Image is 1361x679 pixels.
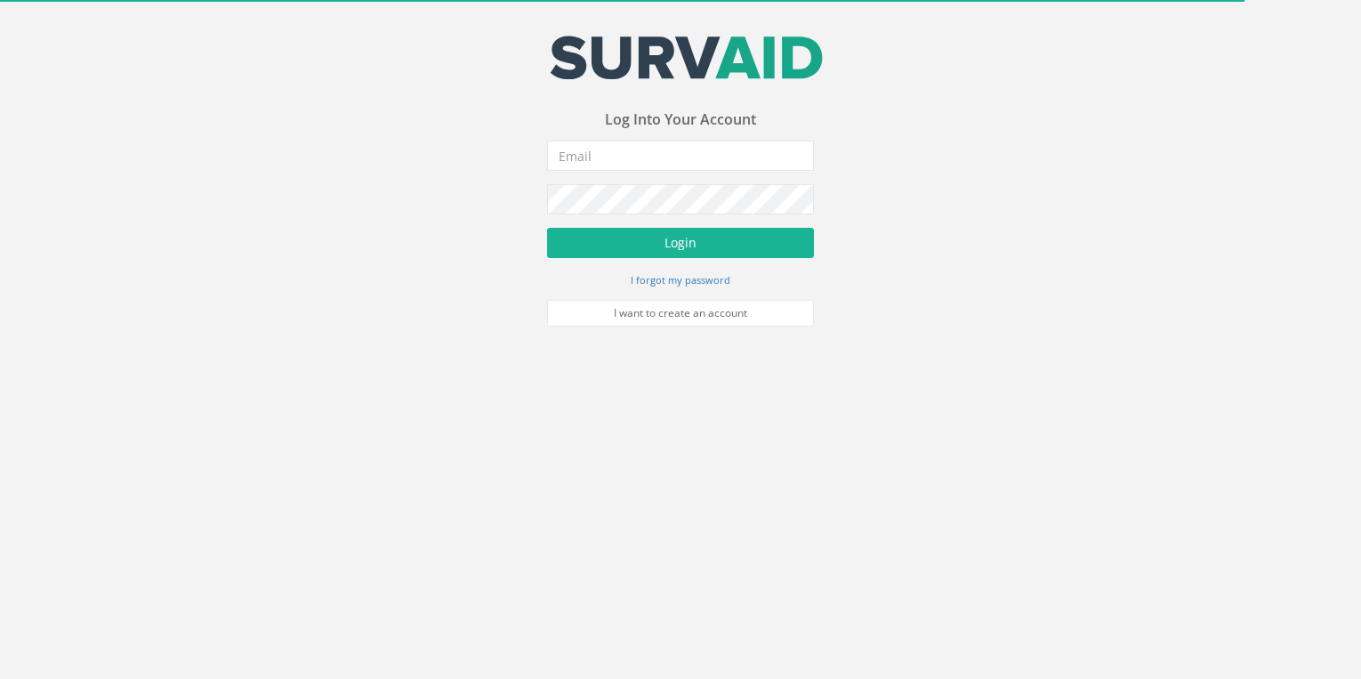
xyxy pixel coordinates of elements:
[547,228,814,258] button: Login
[547,112,814,128] h3: Log Into Your Account
[631,271,730,287] a: I forgot my password
[547,300,814,327] a: I want to create an account
[547,141,814,171] input: Email
[631,273,730,287] small: I forgot my password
